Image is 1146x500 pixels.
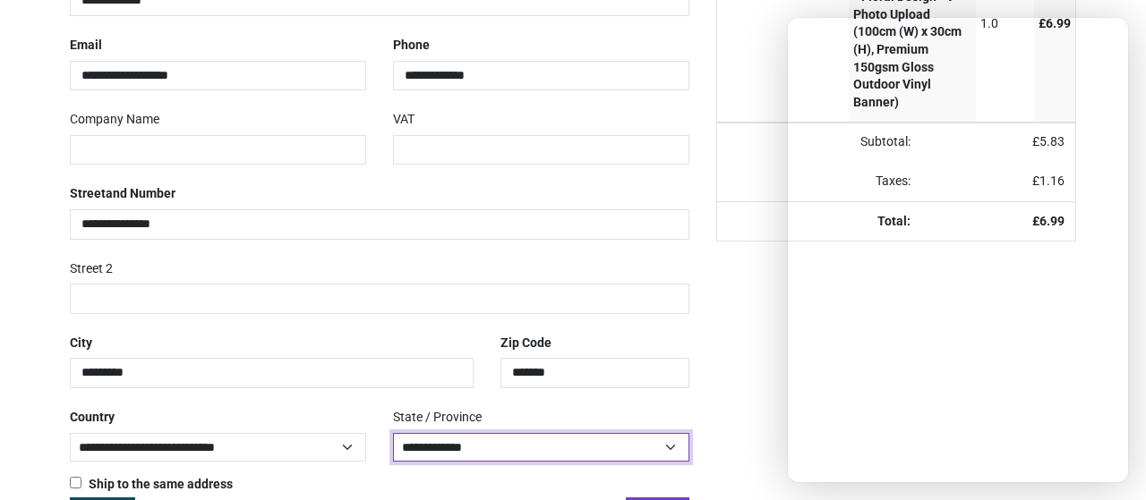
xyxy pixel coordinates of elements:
span: £ [1039,16,1071,30]
span: and Number [106,186,175,200]
label: Ship to the same address [70,476,233,494]
label: Company Name [70,105,159,135]
label: Phone [393,30,430,61]
div: 1.0 [980,15,1030,33]
label: Email [70,30,102,61]
td: Taxes: [717,162,922,201]
label: State / Province [393,403,482,433]
span: 6.99 [1046,16,1071,30]
label: Zip Code [500,328,552,359]
input: Ship to the same address [70,477,81,488]
label: Street 2 [70,254,113,284]
label: Street [70,179,175,209]
td: Subtotal: [717,123,922,162]
label: VAT [393,105,415,135]
label: Country [70,403,115,433]
iframe: Brevo live chat [788,18,1128,482]
label: City [70,328,92,359]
